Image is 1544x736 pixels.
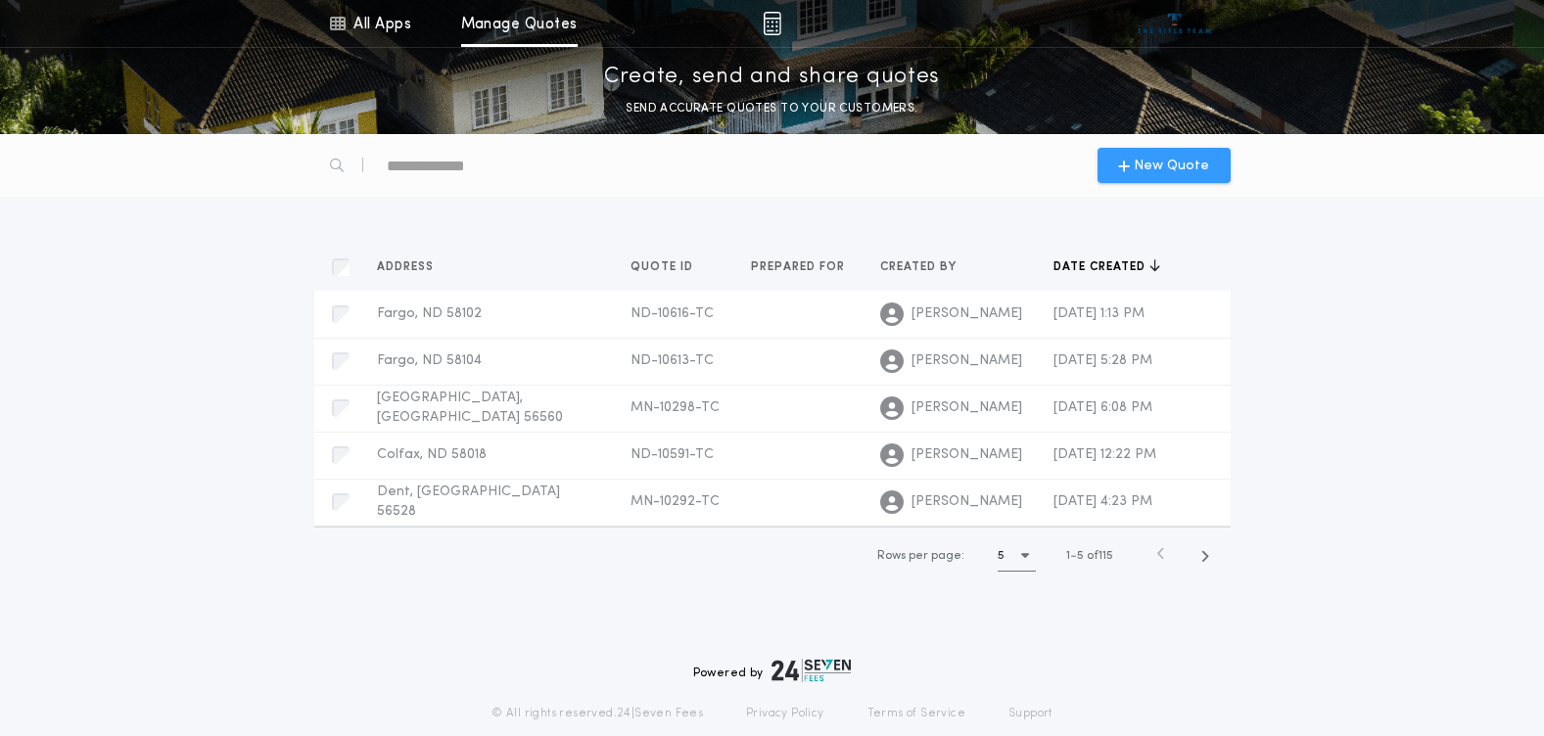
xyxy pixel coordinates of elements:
[998,540,1036,572] button: 5
[1134,156,1209,176] span: New Quote
[377,484,560,519] span: Dent, [GEOGRAPHIC_DATA] 56528
[1077,550,1084,562] span: 5
[604,62,940,93] p: Create, send and share quotes
[631,494,720,509] span: MN-10292-TC
[631,447,714,462] span: ND-10591-TC
[631,400,720,415] span: MN-10298-TC
[377,391,563,425] span: [GEOGRAPHIC_DATA], [GEOGRAPHIC_DATA] 56560
[867,706,965,721] a: Terms of Service
[693,659,852,682] div: Powered by
[912,492,1022,512] span: [PERSON_NAME]
[1053,400,1152,415] span: [DATE] 6:08 PM
[1053,447,1156,462] span: [DATE] 12:22 PM
[377,353,482,368] span: Fargo, ND 58104
[1053,494,1152,509] span: [DATE] 4:23 PM
[877,550,964,562] span: Rows per page:
[631,257,708,277] button: Quote ID
[912,445,1022,465] span: [PERSON_NAME]
[1138,14,1211,33] img: vs-icon
[1066,550,1070,562] span: 1
[1087,547,1113,565] span: of 115
[912,304,1022,324] span: [PERSON_NAME]
[1053,353,1152,368] span: [DATE] 5:28 PM
[631,306,714,321] span: ND-10616-TC
[1098,148,1231,183] button: New Quote
[998,546,1005,566] h1: 5
[880,257,971,277] button: Created by
[751,259,849,275] span: Prepared for
[772,659,852,682] img: logo
[763,12,781,35] img: img
[377,306,482,321] span: Fargo, ND 58102
[377,259,438,275] span: Address
[377,447,487,462] span: Colfax, ND 58018
[631,353,714,368] span: ND-10613-TC
[626,99,917,118] p: SEND ACCURATE QUOTES TO YOUR CUSTOMERS.
[377,257,448,277] button: Address
[1053,306,1145,321] span: [DATE] 1:13 PM
[746,706,824,721] a: Privacy Policy
[491,706,703,721] p: © All rights reserved. 24|Seven Fees
[1053,257,1160,277] button: Date created
[912,351,1022,371] span: [PERSON_NAME]
[880,259,960,275] span: Created by
[1008,706,1053,721] a: Support
[1053,259,1149,275] span: Date created
[631,259,697,275] span: Quote ID
[912,398,1022,418] span: [PERSON_NAME]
